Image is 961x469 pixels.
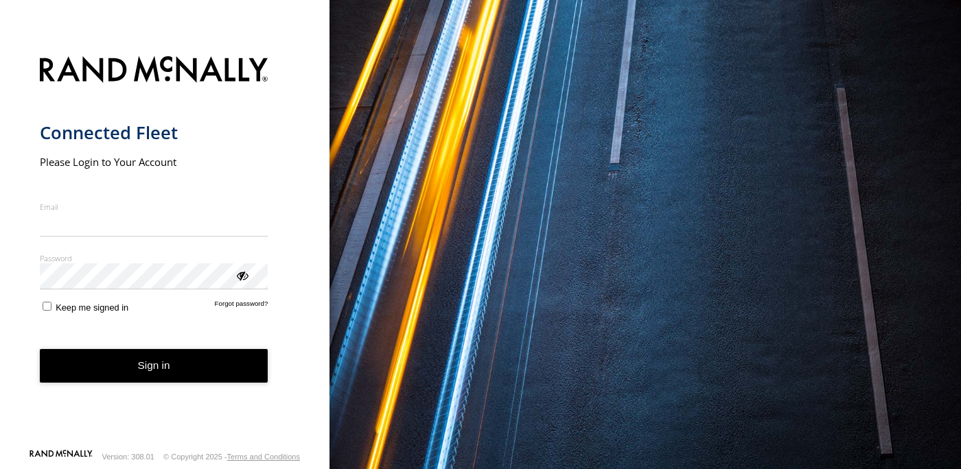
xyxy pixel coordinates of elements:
[215,300,268,313] a: Forgot password?
[43,302,51,311] input: Keep me signed in
[227,453,300,461] a: Terms and Conditions
[40,202,268,212] label: Email
[40,349,268,383] button: Sign in
[40,253,268,263] label: Password
[30,450,93,464] a: Visit our Website
[56,302,128,313] span: Keep me signed in
[102,453,154,461] div: Version: 308.01
[235,268,248,282] div: ViewPassword
[163,453,300,461] div: © Copyright 2025 -
[40,155,268,169] h2: Please Login to Your Account
[40,121,268,144] h1: Connected Fleet
[40,48,290,448] form: main
[40,53,268,88] img: Rand McNally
